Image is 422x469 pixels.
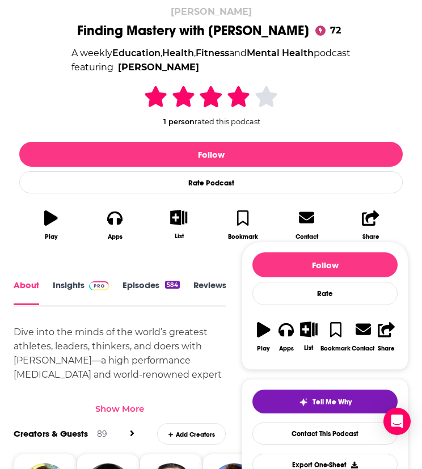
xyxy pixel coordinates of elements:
a: Fitness [196,48,229,58]
a: About [14,280,39,305]
button: Share [339,202,403,247]
span: , [161,48,162,58]
div: 89 [97,429,107,439]
div: Add Creators [157,423,226,444]
div: Apps [279,345,294,352]
button: List [147,202,211,247]
a: Health [162,48,194,58]
a: View All [130,428,134,439]
div: List [304,344,313,352]
div: Bookmark [320,345,351,352]
button: Share [375,314,398,359]
span: featuring [71,60,351,75]
button: Play [19,202,83,247]
a: Mental Health [247,48,314,58]
div: Apps [108,233,123,240]
div: 1 personrated this podcast [126,84,296,126]
span: rated this podcast [195,117,260,126]
span: [PERSON_NAME] [171,6,252,17]
a: InsightsPodchaser Pro [53,280,109,305]
div: Play [257,345,270,352]
div: 584 [165,281,180,289]
span: Tell Me Why [313,398,352,407]
button: Bookmark [211,202,275,247]
div: Share [378,345,395,352]
a: Contact This Podcast [252,422,398,445]
div: A weekly podcast [71,46,351,75]
button: List [298,314,320,358]
div: Play [45,233,58,240]
div: List [175,233,184,240]
div: Rate [252,282,398,305]
button: Play [252,314,275,359]
button: Apps [275,314,298,359]
img: Podchaser Pro [89,281,109,290]
a: 72 [314,24,345,37]
button: Bookmark [320,314,351,359]
div: Contact [352,344,374,352]
button: tell me why sparkleTell Me Why [252,390,398,413]
a: Reviews [193,280,226,305]
div: Rate Podcast [19,171,403,193]
span: , [194,48,196,58]
button: Apps [83,202,147,247]
span: and [229,48,247,58]
div: Contact [296,233,318,240]
span: 72 [319,24,345,37]
button: Follow [252,252,398,277]
button: Follow [19,142,403,167]
a: Education [112,48,161,58]
div: Open Intercom Messenger [383,408,411,435]
a: Creators & Guests [14,428,88,439]
span: 1 person [163,117,195,126]
a: Contact [351,314,375,359]
a: Contact [275,202,339,247]
a: Michael Gervais [118,60,199,75]
a: Episodes584 [123,280,180,305]
div: Bookmark [228,233,258,240]
div: Share [362,233,379,240]
img: tell me why sparkle [299,398,308,407]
